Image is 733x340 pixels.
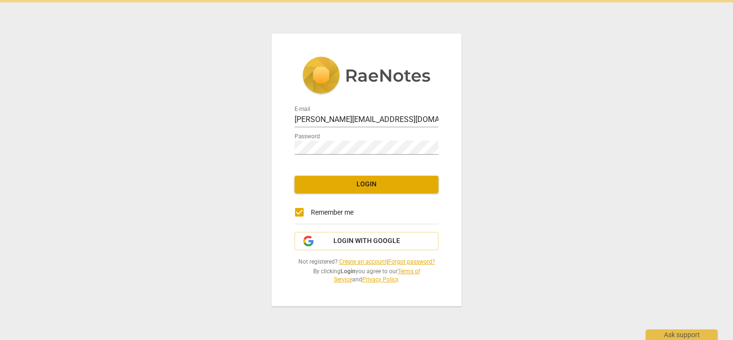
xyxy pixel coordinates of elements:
[311,207,354,218] span: Remember me
[295,134,320,140] label: Password
[295,267,438,283] span: By clicking you agree to our and .
[295,232,438,250] button: Login with Google
[388,258,435,265] a: Forgot password?
[334,268,420,283] a: Terms of Service
[295,258,438,266] span: Not registered? |
[646,329,718,340] div: Ask support
[341,268,355,275] b: Login
[295,176,438,193] button: Login
[302,57,431,96] img: 5ac2273c67554f335776073100b6d88f.svg
[339,258,387,265] a: Create an account
[362,276,398,283] a: Privacy Policy
[333,236,400,246] span: Login with Google
[295,107,310,112] label: E-mail
[302,180,431,189] span: Login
